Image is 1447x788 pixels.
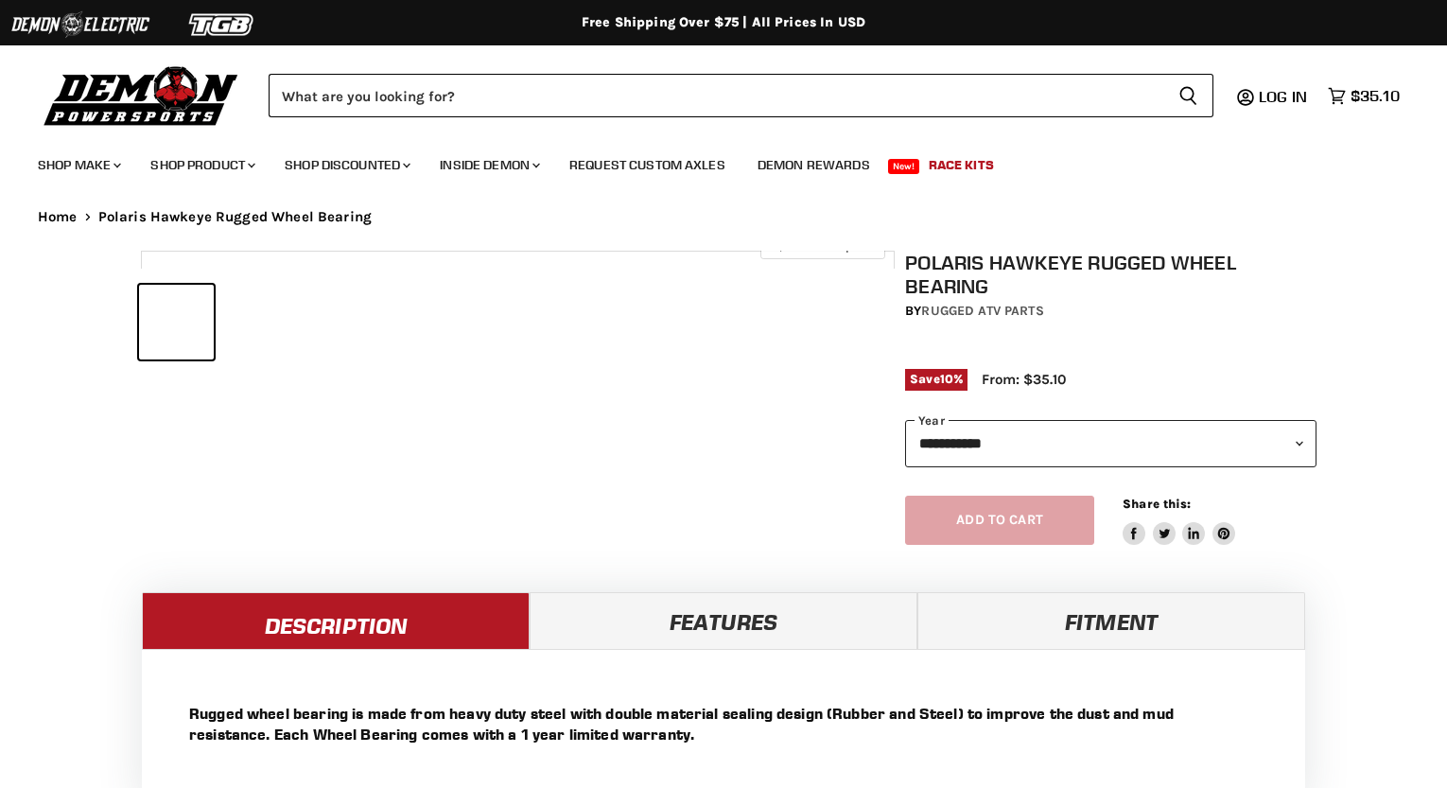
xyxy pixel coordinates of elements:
a: $35.10 [1318,82,1409,110]
span: New! [888,159,920,174]
a: Fitment [917,592,1305,649]
span: Save % [905,369,968,390]
button: Polaris Hawkeye Rugged Wheel Bearing thumbnail [139,285,214,359]
aside: Share this: [1123,496,1235,546]
span: Click to expand [770,238,875,253]
span: Log in [1259,87,1307,106]
img: TGB Logo 2 [151,7,293,43]
span: From: $35.10 [982,371,1066,388]
img: Demon Powersports [38,61,245,129]
a: Race Kits [915,146,1008,184]
a: Description [142,592,530,649]
ul: Main menu [24,138,1395,184]
span: Share this: [1123,497,1191,511]
span: $35.10 [1351,87,1400,105]
select: year [905,420,1316,466]
a: Rugged ATV Parts [921,303,1043,319]
a: Inside Demon [426,146,551,184]
a: Shop Discounted [270,146,422,184]
h1: Polaris Hawkeye Rugged Wheel Bearing [905,251,1316,298]
span: 10 [940,372,953,386]
form: Product [269,74,1213,117]
a: Log in [1250,88,1318,105]
a: Demon Rewards [743,146,884,184]
img: Demon Electric Logo 2 [9,7,151,43]
a: Shop Make [24,146,132,184]
a: Request Custom Axles [555,146,740,184]
a: Features [530,592,917,649]
p: Rugged wheel bearing is made from heavy duty steel with double material sealing design (Rubber an... [189,703,1258,744]
a: Shop Product [136,146,267,184]
a: Home [38,209,78,225]
div: by [905,301,1316,322]
input: Search [269,74,1163,117]
span: Polaris Hawkeye Rugged Wheel Bearing [98,209,372,225]
button: Search [1163,74,1213,117]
